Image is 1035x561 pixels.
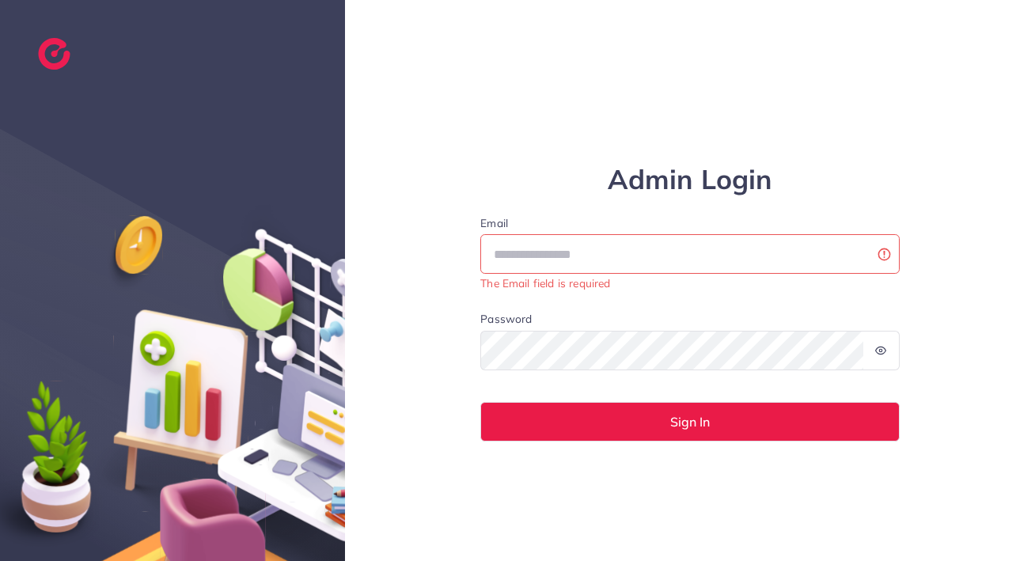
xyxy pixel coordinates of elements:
[480,402,900,442] button: Sign In
[480,164,900,196] h1: Admin Login
[480,215,900,231] label: Email
[480,276,610,290] small: The Email field is required
[38,38,70,70] img: logo
[670,415,710,428] span: Sign In
[480,311,532,327] label: Password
